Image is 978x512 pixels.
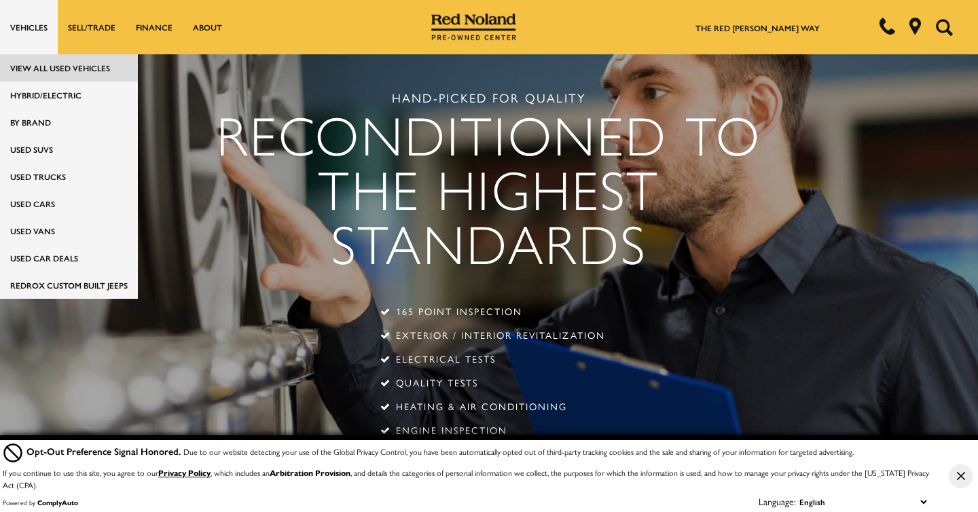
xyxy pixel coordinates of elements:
li: Electrical Tests [380,347,625,371]
span: Opt-Out Preference Signal Honored . [26,444,183,458]
button: Close Button [949,464,973,488]
strong: Arbitration Provision [270,467,350,479]
h2: Reconditioned to the highest standards [180,106,798,269]
p: If you continue to use this site, you agree to our , which includes an , and details the categori... [3,467,929,491]
div: Due to our website detecting your use of the Global Privacy Control, you have been automatically ... [26,444,854,458]
li: Engine Inspection [380,418,625,442]
li: 165 Point Inspection [380,299,625,323]
button: Open the search field [930,1,958,54]
a: ComplyAuto [37,498,78,507]
div: Powered by [3,498,78,507]
a: The Red [PERSON_NAME] Way [695,22,820,34]
li: Exterior / Interior Revitalization [380,323,625,347]
li: Heating & Air Conditioning [380,395,625,418]
img: Red Noland Pre-Owned [431,14,517,41]
div: Hand-Picked for Quality [180,89,798,106]
select: Language Select [796,494,930,509]
div: Language: [759,496,796,506]
a: Privacy Policy [158,467,211,479]
li: Quality Tests [380,371,625,395]
a: Red Noland Pre-Owned [431,18,517,32]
